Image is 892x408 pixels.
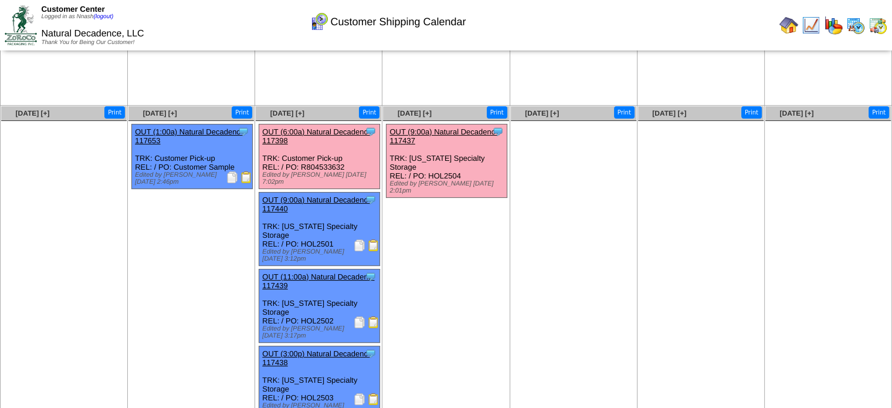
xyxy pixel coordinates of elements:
[270,109,304,117] a: [DATE] [+]
[135,171,252,186] div: Edited by [PERSON_NAME] [DATE] 2:46pm
[41,5,104,14] span: Customer Center
[135,127,243,145] a: OUT (1:00a) Natural Decadenc-117653
[824,16,843,35] img: graph.gif
[846,16,865,35] img: calendarprod.gif
[132,124,253,189] div: TRK: Customer Pick-up REL: / PO: Customer Sample
[143,109,177,117] a: [DATE] [+]
[368,316,379,328] img: Bill of Lading
[368,240,379,251] img: Bill of Lading
[226,171,238,183] img: Packing Slip
[238,126,249,137] img: Tooltip
[779,109,813,117] a: [DATE] [+]
[741,106,762,119] button: Print
[240,171,252,183] img: Bill of Lading
[262,248,379,262] div: Edited by [PERSON_NAME] [DATE] 3:12pm
[41,29,144,39] span: Natural Decadence, LLC
[262,272,374,290] a: OUT (11:00a) Natural Decadenc-117439
[389,180,507,194] div: Edited by [PERSON_NAME] [DATE] 2:01pm
[652,109,686,117] a: [DATE] [+]
[365,271,377,282] img: Tooltip
[614,106,635,119] button: Print
[262,171,379,186] div: Edited by [PERSON_NAME] [DATE] 7:02pm
[398,109,432,117] a: [DATE] [+]
[41,14,113,20] span: Logged in as Nnash
[365,194,377,205] img: Tooltip
[802,16,820,35] img: line_graph.gif
[869,16,887,35] img: calendarinout.gif
[15,109,49,117] a: [DATE] [+]
[365,348,377,359] img: Tooltip
[779,16,798,35] img: home.gif
[525,109,559,117] a: [DATE] [+]
[262,325,379,339] div: Edited by [PERSON_NAME] [DATE] 3:17pm
[259,124,380,189] div: TRK: Customer Pick-up REL: / PO: R804533632
[492,126,504,137] img: Tooltip
[389,127,497,145] a: OUT (9:00a) Natural Decadenc-117437
[487,106,507,119] button: Print
[869,106,889,119] button: Print
[41,39,134,46] span: Thank You for Being Our Customer!
[93,14,113,20] a: (logout)
[330,16,466,28] span: Customer Shipping Calendar
[259,269,380,343] div: TRK: [US_STATE] Specialty Storage REL: / PO: HOL2502
[310,12,328,31] img: calendarcustomer.gif
[262,127,370,145] a: OUT (6:00a) Natural Decadenc-117398
[104,106,125,119] button: Print
[386,124,507,198] div: TRK: [US_STATE] Specialty Storage REL: / PO: HOL2504
[359,106,379,119] button: Print
[262,195,370,213] a: OUT (9:00a) Natural Decadenc-117440
[365,126,377,137] img: Tooltip
[5,5,37,45] img: ZoRoCo_Logo(Green%26Foil)%20jpg.webp
[259,193,380,266] div: TRK: [US_STATE] Specialty Storage REL: / PO: HOL2501
[354,240,365,251] img: Packing Slip
[354,316,365,328] img: Packing Slip
[368,393,379,405] img: Bill of Lading
[232,106,252,119] button: Print
[262,349,370,367] a: OUT (3:00p) Natural Decadenc-117438
[354,393,365,405] img: Packing Slip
